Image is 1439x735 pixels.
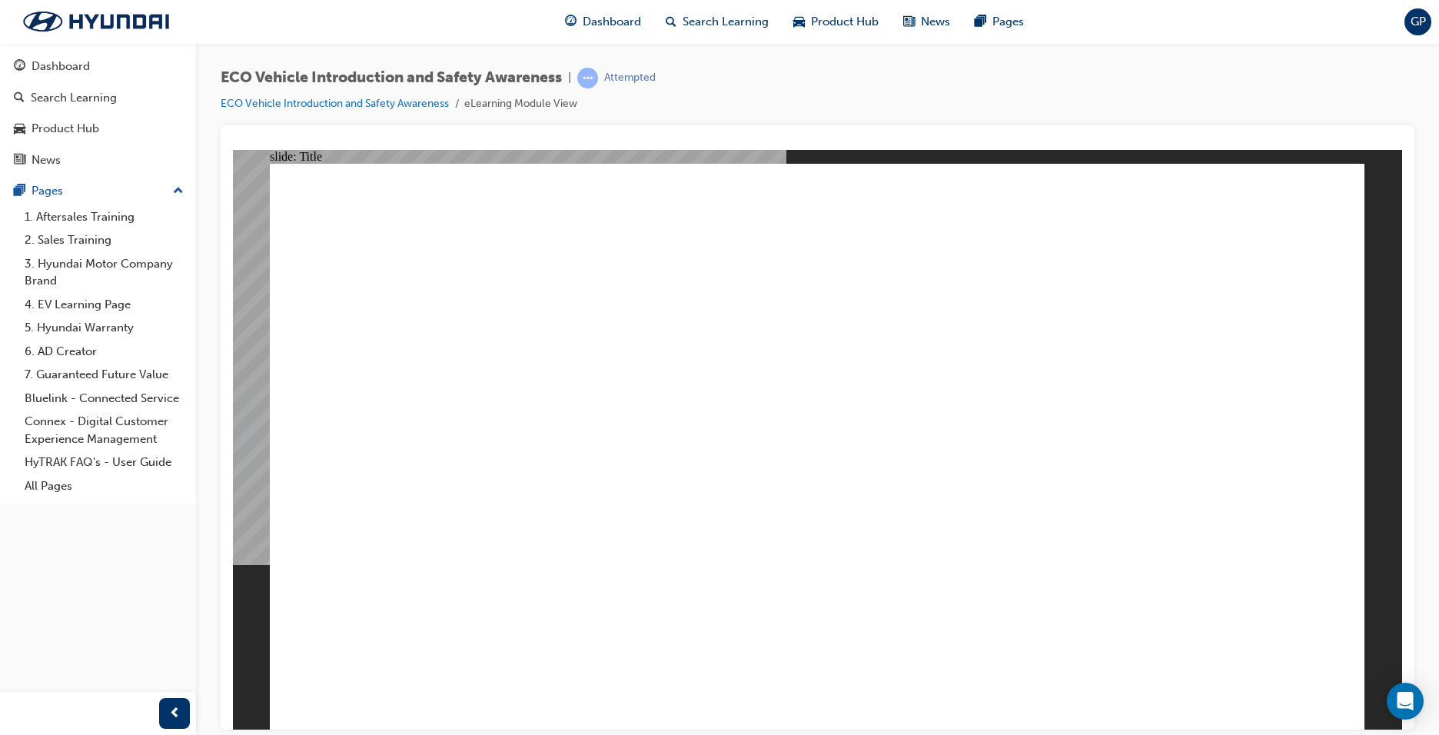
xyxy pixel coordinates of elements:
span: guage-icon [14,60,25,74]
a: search-iconSearch Learning [653,6,781,38]
a: HyTRAK FAQ's - User Guide [18,451,190,474]
div: Dashboard [32,58,90,75]
a: 7. Guaranteed Future Value [18,363,190,387]
span: learningRecordVerb_ATTEMPT-icon [577,68,598,88]
a: 6. AD Creator [18,340,190,364]
a: 1. Aftersales Training [18,205,190,229]
div: Product Hub [32,120,99,138]
button: Pages [6,177,190,205]
span: car-icon [793,12,805,32]
a: Product Hub [6,115,190,143]
a: ECO Vehicle Introduction and Safety Awareness [221,97,449,110]
div: Attempted [604,71,656,85]
span: prev-icon [169,704,181,723]
button: GP [1404,8,1431,35]
a: 5. Hyundai Warranty [18,316,190,340]
span: News [921,13,950,31]
a: Bluelink - Connected Service [18,387,190,411]
span: pages-icon [14,185,25,198]
div: Pages [32,182,63,200]
span: up-icon [173,181,184,201]
a: news-iconNews [891,6,962,38]
span: Dashboard [583,13,641,31]
a: Dashboard [6,52,190,81]
a: pages-iconPages [962,6,1036,38]
a: 3. Hyundai Motor Company Brand [18,252,190,293]
span: car-icon [14,122,25,136]
span: search-icon [666,12,676,32]
a: Search Learning [6,84,190,112]
span: pages-icon [975,12,986,32]
span: search-icon [14,91,25,105]
div: Search Learning [31,89,117,107]
img: Trak [8,5,184,38]
a: Connex - Digital Customer Experience Management [18,410,190,451]
span: news-icon [14,154,25,168]
span: Product Hub [811,13,879,31]
a: News [6,146,190,175]
span: news-icon [903,12,915,32]
a: All Pages [18,474,190,498]
a: guage-iconDashboard [553,6,653,38]
a: car-iconProduct Hub [781,6,891,38]
span: ECO Vehicle Introduction and Safety Awareness [221,69,562,87]
span: Pages [992,13,1024,31]
span: Search Learning [683,13,769,31]
button: DashboardSearch LearningProduct HubNews [6,49,190,177]
li: eLearning Module View [464,95,577,113]
span: GP [1411,13,1426,31]
div: Open Intercom Messenger [1387,683,1424,720]
a: 2. Sales Training [18,228,190,252]
span: | [568,69,571,87]
a: 4. EV Learning Page [18,293,190,317]
div: News [32,151,61,169]
span: guage-icon [565,12,577,32]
